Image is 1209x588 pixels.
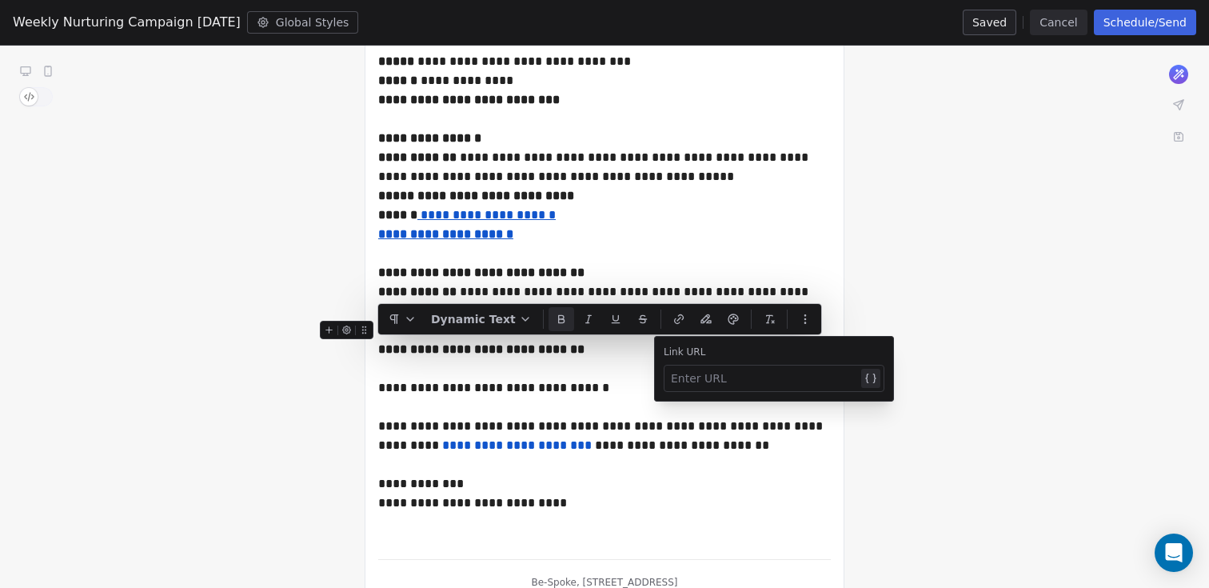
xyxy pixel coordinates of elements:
[1094,10,1196,35] button: Schedule/Send
[963,10,1016,35] button: Saved
[247,11,359,34] button: Global Styles
[425,307,538,331] button: Dynamic Text
[13,13,241,32] span: Weekly Nurturing Campaign [DATE]
[664,346,884,358] div: Link URL
[1030,10,1087,35] button: Cancel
